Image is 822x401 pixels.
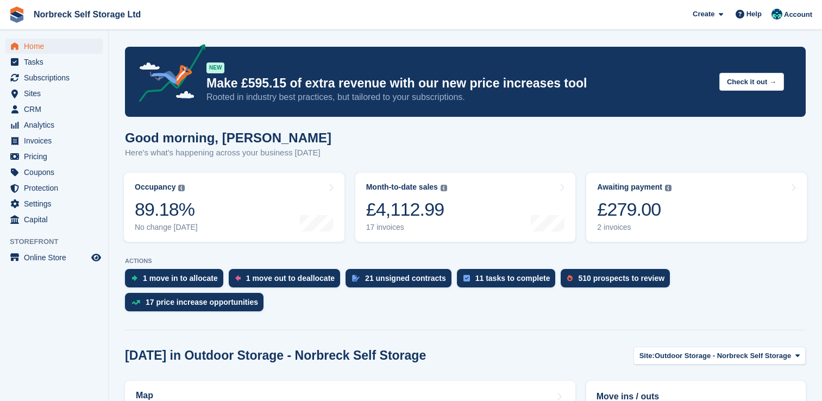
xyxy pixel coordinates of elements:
span: CRM [24,102,89,117]
span: Settings [24,196,89,211]
h2: Map [136,391,153,400]
a: menu [5,117,103,133]
p: Make £595.15 of extra revenue with our new price increases tool [206,76,711,91]
div: 11 tasks to complete [475,274,550,283]
a: menu [5,54,103,70]
div: No change [DATE] [135,223,198,232]
a: menu [5,70,103,85]
div: 17 price increase opportunities [146,298,258,306]
span: Sites [24,86,89,101]
span: Analytics [24,117,89,133]
h1: Good morning, [PERSON_NAME] [125,130,331,145]
span: Create [693,9,714,20]
span: Site: [639,350,655,361]
div: £4,112.99 [366,198,447,221]
div: Month-to-date sales [366,183,438,192]
img: Sally King [771,9,782,20]
div: 1 move in to allocate [143,274,218,283]
div: £279.00 [597,198,672,221]
a: menu [5,165,103,180]
a: 1 move in to allocate [125,269,229,293]
div: Awaiting payment [597,183,662,192]
p: Rooted in industry best practices, but tailored to your subscriptions. [206,91,711,103]
img: price-adjustments-announcement-icon-8257ccfd72463d97f412b2fc003d46551f7dbcb40ab6d574587a9cd5c0d94... [130,44,206,106]
a: menu [5,180,103,196]
p: Here's what's happening across your business [DATE] [125,147,331,159]
a: Preview store [90,251,103,264]
span: Account [784,9,812,20]
p: ACTIONS [125,258,806,265]
div: 17 invoices [366,223,447,232]
a: Occupancy 89.18% No change [DATE] [124,173,344,242]
a: menu [5,39,103,54]
button: Site: Outdoor Storage - Norbreck Self Storage [633,347,806,365]
div: 2 invoices [597,223,672,232]
a: menu [5,149,103,164]
div: Occupancy [135,183,175,192]
img: price_increase_opportunities-93ffe204e8149a01c8c9dc8f82e8f89637d9d84a8eef4429ea346261dce0b2c0.svg [131,300,140,305]
button: Check it out → [719,73,784,91]
a: 510 prospects to review [561,269,675,293]
img: move_outs_to_deallocate_icon-f764333ba52eb49d3ac5e1228854f67142a1ed5810a6f6cc68b1a99e826820c5.svg [235,275,241,281]
img: icon-info-grey-7440780725fd019a000dd9b08b2336e03edf1995a4989e88bcd33f0948082b44.svg [178,185,185,191]
span: Invoices [24,133,89,148]
img: move_ins_to_allocate_icon-fdf77a2bb77ea45bf5b3d319d69a93e2d87916cf1d5bf7949dd705db3b84f3ca.svg [131,275,137,281]
a: Month-to-date sales £4,112.99 17 invoices [355,173,576,242]
a: Awaiting payment £279.00 2 invoices [586,173,807,242]
span: Help [746,9,762,20]
a: 11 tasks to complete [457,269,561,293]
a: menu [5,212,103,227]
div: 1 move out to deallocate [246,274,335,283]
a: menu [5,133,103,148]
a: menu [5,102,103,117]
a: Norbreck Self Storage Ltd [29,5,145,23]
span: Coupons [24,165,89,180]
span: Home [24,39,89,54]
span: Pricing [24,149,89,164]
span: Protection [24,180,89,196]
h2: [DATE] in Outdoor Storage - Norbreck Self Storage [125,348,426,363]
div: 89.18% [135,198,198,221]
div: 510 prospects to review [578,274,664,283]
a: menu [5,196,103,211]
span: Capital [24,212,89,227]
span: Online Store [24,250,89,265]
img: contract_signature_icon-13c848040528278c33f63329250d36e43548de30e8caae1d1a13099fd9432cc5.svg [352,275,360,281]
div: NEW [206,62,224,73]
a: menu [5,250,103,265]
span: Subscriptions [24,70,89,85]
a: menu [5,86,103,101]
span: Storefront [10,236,108,247]
a: 21 unsigned contracts [346,269,457,293]
div: 21 unsigned contracts [365,274,446,283]
img: icon-info-grey-7440780725fd019a000dd9b08b2336e03edf1995a4989e88bcd33f0948082b44.svg [665,185,672,191]
a: 1 move out to deallocate [229,269,346,293]
img: stora-icon-8386f47178a22dfd0bd8f6a31ec36ba5ce8667c1dd55bd0f319d3a0aa187defe.svg [9,7,25,23]
span: Outdoor Storage - Norbreck Self Storage [655,350,791,361]
img: prospect-51fa495bee0391a8d652442698ab0144808aea92771e9ea1ae160a38d050c398.svg [567,275,573,281]
img: icon-info-grey-7440780725fd019a000dd9b08b2336e03edf1995a4989e88bcd33f0948082b44.svg [441,185,447,191]
a: 17 price increase opportunities [125,293,269,317]
img: task-75834270c22a3079a89374b754ae025e5fb1db73e45f91037f5363f120a921f8.svg [463,275,470,281]
span: Tasks [24,54,89,70]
